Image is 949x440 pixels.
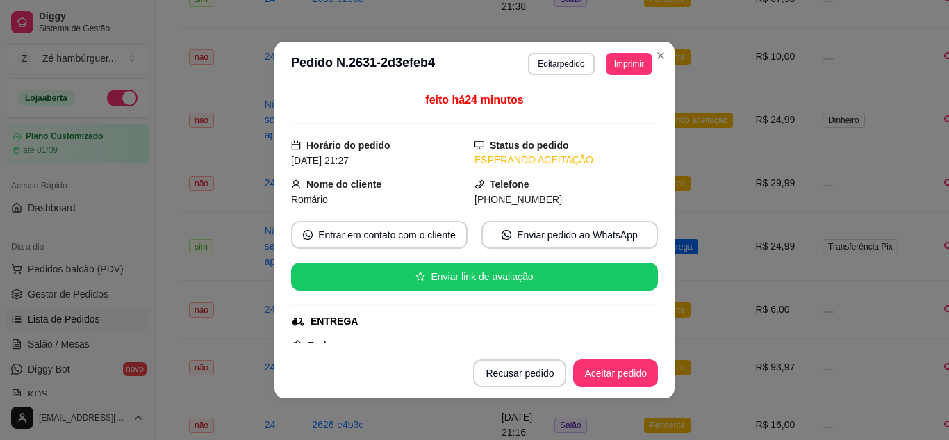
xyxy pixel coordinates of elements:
[425,94,523,106] span: feito há 24 minutos
[311,314,358,329] div: ENTREGA
[474,194,562,205] span: [PHONE_NUMBER]
[474,140,484,150] span: desktop
[474,153,658,168] div: ESPERANDO ACEITAÇÃO
[291,339,302,350] span: pushpin
[490,179,529,190] strong: Telefone
[291,194,328,205] span: Romário
[606,53,652,75] button: Imprimir
[291,53,435,75] h3: Pedido N. 2631-2d3efeb4
[303,230,313,240] span: whats-app
[528,53,594,75] button: Editarpedido
[306,179,381,190] strong: Nome do cliente
[474,179,484,189] span: phone
[502,230,511,240] span: whats-app
[291,179,301,189] span: user
[308,340,352,351] strong: Endereço
[291,155,349,166] span: [DATE] 21:27
[650,44,672,67] button: Close
[291,221,468,249] button: whats-appEntrar em contato com o cliente
[490,140,569,151] strong: Status do pedido
[291,263,658,291] button: starEnviar link de avaliação
[415,272,425,282] span: star
[306,140,390,151] strong: Horário do pedido
[481,221,658,249] button: whats-appEnviar pedido ao WhatsApp
[573,359,658,387] button: Aceitar pedido
[291,140,301,150] span: calendar
[473,359,566,387] button: Recusar pedido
